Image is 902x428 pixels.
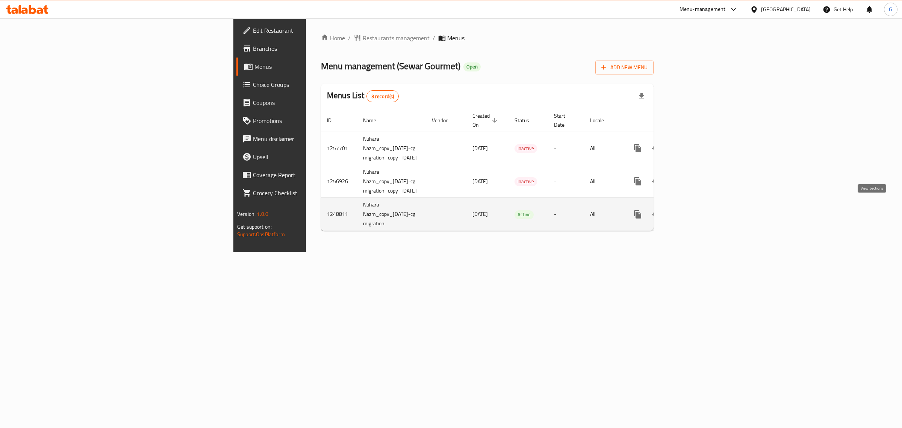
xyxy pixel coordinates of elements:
[236,112,384,130] a: Promotions
[584,132,623,165] td: All
[601,63,648,72] span: Add New Menu
[236,148,384,166] a: Upsell
[237,209,256,219] span: Version:
[236,76,384,94] a: Choice Groups
[253,44,378,53] span: Branches
[357,165,426,198] td: Nuhara Nazm_copy_[DATE]-cg migration_copy_[DATE]
[647,172,665,190] button: Change Status
[472,111,499,129] span: Created On
[515,116,539,125] span: Status
[629,205,647,223] button: more
[432,116,457,125] span: Vendor
[889,5,892,14] span: G
[680,5,726,14] div: Menu-management
[253,188,378,197] span: Grocery Checklist
[590,116,614,125] span: Locale
[357,132,426,165] td: Nuhara Nazm_copy_[DATE]-cg migration_copy_[DATE]
[447,33,465,42] span: Menus
[236,94,384,112] a: Coupons
[515,210,534,219] span: Active
[515,177,537,186] span: Inactive
[363,116,386,125] span: Name
[236,21,384,39] a: Edit Restaurant
[327,90,399,102] h2: Menus List
[548,198,584,231] td: -
[257,209,268,219] span: 1.0.0
[647,205,665,223] button: Change Status
[354,33,430,42] a: Restaurants management
[253,152,378,161] span: Upsell
[236,39,384,58] a: Branches
[472,209,488,219] span: [DATE]
[584,198,623,231] td: All
[515,144,537,153] span: Inactive
[629,139,647,157] button: more
[629,172,647,190] button: more
[357,198,426,231] td: Nuhara Nazm_copy_[DATE]-cg migration
[236,166,384,184] a: Coverage Report
[253,98,378,107] span: Coupons
[253,170,378,179] span: Coverage Report
[647,139,665,157] button: Change Status
[321,58,460,74] span: Menu management ( Sewar Gourmet )
[761,5,811,14] div: [GEOGRAPHIC_DATA]
[236,184,384,202] a: Grocery Checklist
[327,116,341,125] span: ID
[254,62,378,71] span: Menus
[548,165,584,198] td: -
[463,64,481,70] span: Open
[548,132,584,165] td: -
[623,109,707,132] th: Actions
[554,111,575,129] span: Start Date
[595,61,654,74] button: Add New Menu
[363,33,430,42] span: Restaurants management
[472,143,488,153] span: [DATE]
[367,93,399,100] span: 3 record(s)
[236,130,384,148] a: Menu disclaimer
[253,134,378,143] span: Menu disclaimer
[321,109,707,231] table: enhanced table
[253,80,378,89] span: Choice Groups
[236,58,384,76] a: Menus
[584,165,623,198] td: All
[237,229,285,239] a: Support.OpsPlatform
[472,176,488,186] span: [DATE]
[321,33,654,42] nav: breadcrumb
[237,222,272,232] span: Get support on:
[463,62,481,71] div: Open
[253,26,378,35] span: Edit Restaurant
[433,33,435,42] li: /
[253,116,378,125] span: Promotions
[366,90,399,102] div: Total records count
